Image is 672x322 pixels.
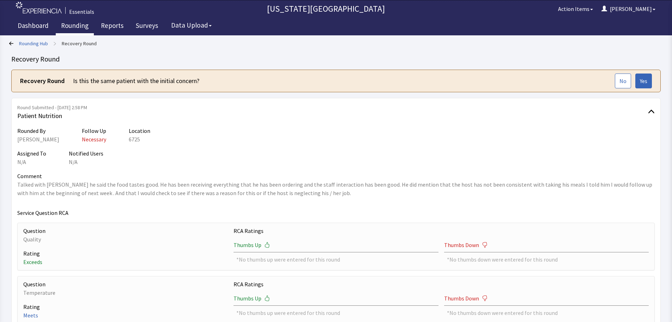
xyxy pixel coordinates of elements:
[23,280,228,288] p: Question
[640,77,647,85] span: Yes
[23,258,42,265] span: Exceeds
[17,180,655,197] p: Talked with [PERSON_NAME] he said the food tastes good. He has been receiving everything that he ...
[96,18,129,35] a: Reports
[234,241,261,249] span: Thumbs Up
[17,172,655,180] p: Comment
[98,3,554,14] p: [US_STATE][GEOGRAPHIC_DATA]
[236,255,435,264] div: *No thumbs up were entered for this round
[73,76,199,86] p: Is this the same patient with the initial concern?
[129,135,150,144] div: 6725
[236,309,435,317] div: *No thumbs up were entered for this round
[17,111,648,121] span: Patient Nutrition
[444,294,479,303] span: Thumbs Down
[19,40,48,47] a: Rounding Hub
[23,236,41,243] span: Quality
[597,2,660,16] button: [PERSON_NAME]
[23,227,228,235] p: Question
[20,77,65,85] strong: Recovery Round
[615,74,631,88] button: No
[17,209,655,217] p: Service Question RCA
[16,2,62,13] img: experiencia_logo.png
[23,303,228,311] p: Rating
[23,312,38,319] span: Meets
[17,127,59,135] p: Rounded By
[69,7,94,16] div: Essentials
[82,135,106,144] p: Necessary
[23,289,55,296] span: Temperature
[167,19,216,32] button: Data Upload
[62,40,97,47] a: Recovery Round
[17,158,46,166] div: N/A
[447,309,646,317] div: *No thumbs down were entered for this round
[11,54,661,64] div: Recovery Round
[619,77,626,85] span: No
[17,149,46,158] p: Assigned To
[69,158,103,166] div: N/A
[635,74,652,88] button: Yes
[554,2,597,16] button: Action Items
[17,104,648,111] span: Round Submitted - [DATE] 2:58 PM
[54,36,56,51] span: >
[131,18,163,35] a: Surveys
[82,127,106,135] p: Follow Up
[17,135,59,144] div: [PERSON_NAME]
[447,255,646,264] div: *No thumbs down were entered for this round
[69,149,103,158] p: Notified Users
[444,241,479,249] span: Thumbs Down
[234,227,649,235] p: RCA Ratings
[23,249,228,258] p: Rating
[234,280,649,288] p: RCA Ratings
[12,18,54,35] a: Dashboard
[234,294,261,303] span: Thumbs Up
[56,18,94,35] a: Rounding
[129,127,150,135] p: Location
